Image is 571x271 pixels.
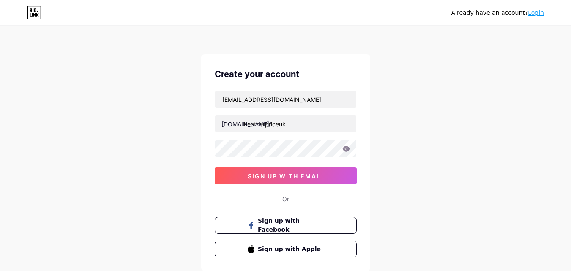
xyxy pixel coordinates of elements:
a: Login [528,9,544,16]
div: Already have an account? [451,8,544,17]
input: username [215,115,356,132]
div: Or [282,194,289,203]
button: Sign up with Facebook [215,217,357,234]
button: sign up with email [215,167,357,184]
div: Create your account [215,68,357,80]
button: Sign up with Apple [215,241,357,257]
input: Email [215,91,356,108]
span: Sign up with Facebook [258,216,323,234]
span: Sign up with Apple [258,245,323,254]
span: sign up with email [248,172,323,180]
div: [DOMAIN_NAME]/ [221,120,271,129]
